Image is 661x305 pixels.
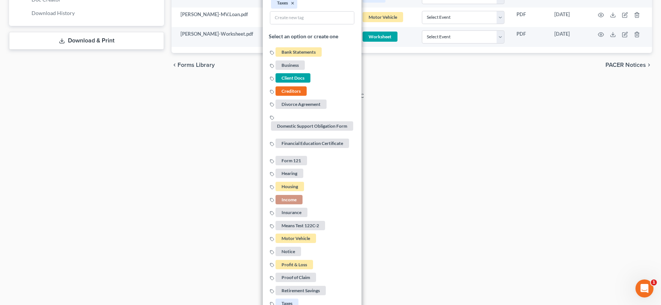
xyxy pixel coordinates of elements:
[646,62,652,68] i: chevron_right
[270,261,314,267] a: Profit & Loss
[270,74,312,81] a: Client Docs
[276,182,304,191] span: Housing
[361,30,410,43] a: Worksheet
[271,121,353,131] span: Domestic Support Obligation Form
[270,48,323,55] a: Bank Statements
[276,208,307,217] span: Insurance
[270,140,350,146] a: Financial Education Certificate
[270,170,304,176] a: Hearing
[276,99,327,109] span: Divorce Agreement
[270,100,328,107] a: Divorce Agreement
[270,235,317,241] a: Motor Vehicle
[172,8,355,27] td: [PERSON_NAME]-MV.Loan.pdf
[270,196,304,202] a: Income
[172,62,215,68] button: chevron_left Forms Library
[363,12,403,22] span: Motor Vehicle
[178,62,215,68] span: Forms Library
[270,274,317,280] a: Proof of Claim
[276,73,310,83] span: Client Docs
[276,195,303,204] span: Income
[276,273,316,282] span: Proof of Claim
[548,8,589,27] td: [DATE]
[270,222,326,228] a: Means Test 122C-2
[510,27,548,47] td: PDF
[548,27,589,47] td: [DATE]
[276,169,303,178] span: Hearing
[270,287,327,293] a: Retirement Savings
[26,6,164,20] a: Download History
[276,47,322,57] span: Bank Statements
[276,139,349,148] span: Financial Education Certificate
[635,279,653,297] iframe: Intercom live chat
[270,248,302,254] a: Notice
[276,60,305,69] span: Business
[270,209,309,215] a: Insurance
[276,86,307,96] span: Creditors
[172,62,178,68] i: chevron_left
[32,10,75,16] span: Download History
[276,156,307,165] span: Form 121
[510,8,548,27] td: PDF
[117,92,545,106] div: 2025 © NextChapterBK, INC
[276,220,325,230] span: Means Test 122C-2
[361,11,410,23] a: Motor Vehicle
[276,260,313,269] span: Profit & Loss
[605,62,652,68] button: PACER Notices chevron_right
[263,27,361,45] li: Select an option or create one
[363,32,398,42] span: Worksheet
[276,247,301,256] span: Notice
[270,88,308,94] a: Creditors
[270,183,305,189] a: Housing
[605,62,646,68] span: PACER Notices
[276,234,316,243] span: Motor Vehicle
[651,279,657,285] span: 1
[9,32,164,50] a: Download & Print
[270,113,354,129] a: Domestic Support Obligation Form
[172,27,355,47] td: [PERSON_NAME]-Worksheet.pdf
[270,11,354,24] input: Create new tag
[276,285,326,295] span: Retirement Savings
[270,61,306,68] a: Business
[270,157,308,163] a: Form 121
